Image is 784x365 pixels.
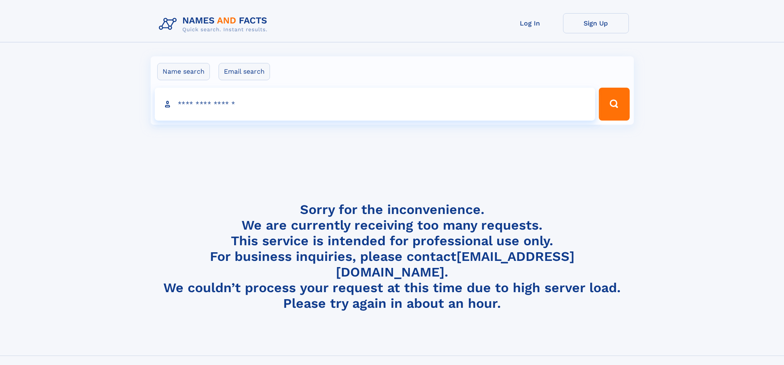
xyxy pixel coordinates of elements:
[336,249,575,280] a: [EMAIL_ADDRESS][DOMAIN_NAME]
[563,13,629,33] a: Sign Up
[497,13,563,33] a: Log In
[156,13,274,35] img: Logo Names and Facts
[155,88,596,121] input: search input
[219,63,270,80] label: Email search
[156,202,629,312] h4: Sorry for the inconvenience. We are currently receiving too many requests. This service is intend...
[157,63,210,80] label: Name search
[599,88,629,121] button: Search Button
